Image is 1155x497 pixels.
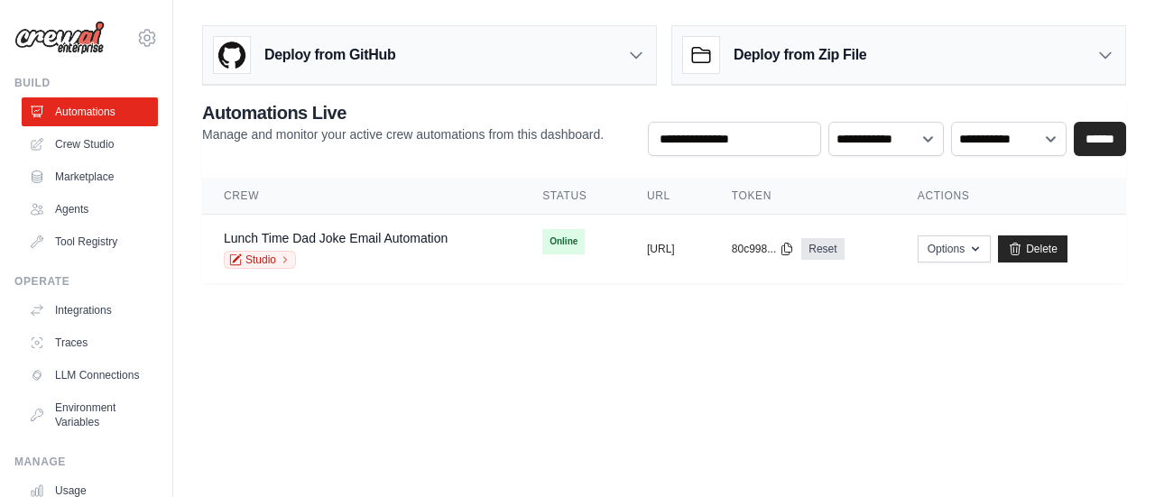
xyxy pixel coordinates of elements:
div: Manage [14,455,158,469]
th: Status [521,178,625,215]
img: GitHub Logo [214,37,250,73]
a: Reset [801,238,844,260]
h3: Deploy from Zip File [734,44,866,66]
h2: Automations Live [202,100,604,125]
th: Crew [202,178,521,215]
h3: Deploy from GitHub [264,44,395,66]
a: Automations [22,97,158,126]
th: URL [625,178,710,215]
span: Online [542,229,585,254]
p: Manage and monitor your active crew automations from this dashboard. [202,125,604,143]
a: LLM Connections [22,361,158,390]
div: Build [14,76,158,90]
div: Operate [14,274,158,289]
a: Agents [22,195,158,224]
a: Tool Registry [22,227,158,256]
button: Options [918,235,991,262]
th: Token [710,178,896,215]
a: Studio [224,251,296,269]
button: 80c998... [732,242,794,256]
a: Crew Studio [22,130,158,159]
a: Integrations [22,296,158,325]
a: Traces [22,328,158,357]
a: Environment Variables [22,393,158,437]
th: Actions [896,178,1126,215]
a: Lunch Time Dad Joke Email Automation [224,231,448,245]
img: Logo [14,21,105,55]
a: Delete [998,235,1067,262]
a: Marketplace [22,162,158,191]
